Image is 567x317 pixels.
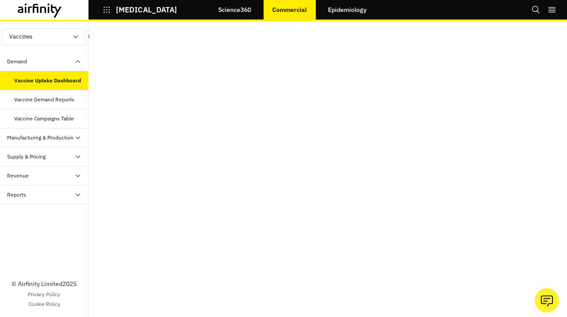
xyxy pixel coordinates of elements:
p: [MEDICAL_DATA] [116,6,177,14]
button: Close Sidebar [83,31,95,42]
div: Vaccine Demand Reports [14,96,74,104]
button: Ask our analysts [535,288,559,313]
div: Reports [7,191,26,199]
div: Supply & Pricing [7,153,46,161]
div: Revenue [7,172,29,180]
div: Vaccine Uptake Dashboard [14,77,81,85]
a: Cookie Policy [28,300,60,308]
button: Search [532,2,540,17]
button: Vaccines [2,28,87,45]
a: Privacy Policy [28,290,60,298]
p: © Airfinity Limited 2025 [12,279,77,289]
div: Manufacturing & Production [7,134,73,142]
button: [MEDICAL_DATA] [103,2,177,17]
div: Demand [7,58,27,66]
p: Commercial [272,6,307,13]
div: Vaccine Campaigns Table [14,115,74,123]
